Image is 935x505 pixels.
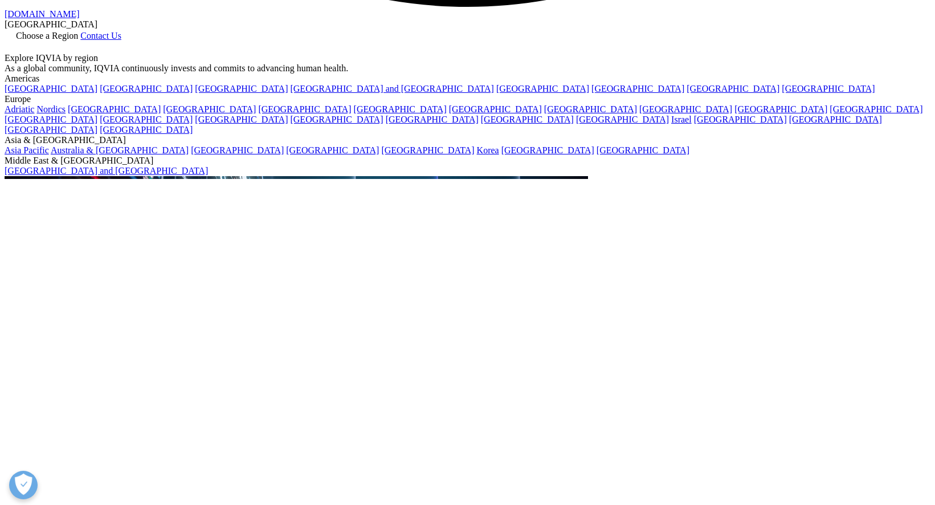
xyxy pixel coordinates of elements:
[496,84,589,93] a: [GEOGRAPHIC_DATA]
[100,125,193,135] a: [GEOGRAPHIC_DATA]
[290,84,493,93] a: [GEOGRAPHIC_DATA] and [GEOGRAPHIC_DATA]
[501,145,594,155] a: [GEOGRAPHIC_DATA]
[9,471,38,499] button: Open Preferences
[51,145,189,155] a: Australia & [GEOGRAPHIC_DATA]
[789,115,882,124] a: [GEOGRAPHIC_DATA]
[100,84,193,93] a: [GEOGRAPHIC_DATA]
[5,156,930,166] div: Middle East & [GEOGRAPHIC_DATA]
[734,104,827,114] a: [GEOGRAPHIC_DATA]
[258,104,351,114] a: [GEOGRAPHIC_DATA]
[782,84,875,93] a: [GEOGRAPHIC_DATA]
[5,63,930,74] div: As a global community, IQVIA continuously invests and commits to advancing human health.
[671,115,692,124] a: Israel
[5,74,930,84] div: Americas
[36,104,66,114] a: Nordics
[195,115,288,124] a: [GEOGRAPHIC_DATA]
[286,145,379,155] a: [GEOGRAPHIC_DATA]
[597,145,689,155] a: [GEOGRAPHIC_DATA]
[163,104,256,114] a: [GEOGRAPHIC_DATA]
[687,84,779,93] a: [GEOGRAPHIC_DATA]
[386,115,479,124] a: [GEOGRAPHIC_DATA]
[639,104,732,114] a: [GEOGRAPHIC_DATA]
[5,176,588,504] img: 2093_analyzing-data-using-big-screen-display-and-laptop.png
[5,135,930,145] div: Asia & [GEOGRAPHIC_DATA]
[290,115,383,124] a: [GEOGRAPHIC_DATA]
[830,104,922,114] a: [GEOGRAPHIC_DATA]
[5,9,80,19] a: [DOMAIN_NAME]
[477,145,499,155] a: Korea
[5,125,97,135] a: [GEOGRAPHIC_DATA]
[354,104,447,114] a: [GEOGRAPHIC_DATA]
[5,145,49,155] a: Asia Pacific
[5,84,97,93] a: [GEOGRAPHIC_DATA]
[5,166,208,176] a: [GEOGRAPHIC_DATA] and [GEOGRAPHIC_DATA]
[100,115,193,124] a: [GEOGRAPHIC_DATA]
[5,94,930,104] div: Europe
[195,84,288,93] a: [GEOGRAPHIC_DATA]
[16,31,78,40] span: Choose a Region
[481,115,574,124] a: [GEOGRAPHIC_DATA]
[381,145,474,155] a: [GEOGRAPHIC_DATA]
[5,104,34,114] a: Adriatic
[191,145,284,155] a: [GEOGRAPHIC_DATA]
[68,104,161,114] a: [GEOGRAPHIC_DATA]
[591,84,684,93] a: [GEOGRAPHIC_DATA]
[80,31,121,40] a: Contact Us
[544,104,637,114] a: [GEOGRAPHIC_DATA]
[5,19,930,30] div: [GEOGRAPHIC_DATA]
[449,104,542,114] a: [GEOGRAPHIC_DATA]
[694,115,787,124] a: [GEOGRAPHIC_DATA]
[576,115,669,124] a: [GEOGRAPHIC_DATA]
[5,115,97,124] a: [GEOGRAPHIC_DATA]
[5,53,930,63] div: Explore IQVIA by region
